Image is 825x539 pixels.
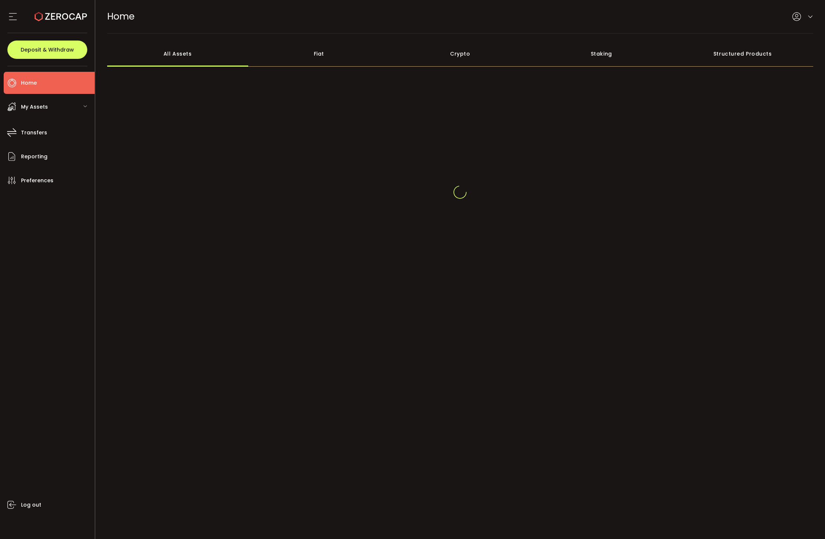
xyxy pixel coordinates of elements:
[21,151,48,162] span: Reporting
[21,127,47,138] span: Transfers
[672,41,814,67] div: Structured Products
[107,10,134,23] span: Home
[390,41,531,67] div: Crypto
[21,78,37,88] span: Home
[21,47,74,52] span: Deposit & Withdraw
[531,41,672,67] div: Staking
[7,40,87,59] button: Deposit & Withdraw
[248,41,390,67] div: Fiat
[21,175,53,186] span: Preferences
[21,102,48,112] span: My Assets
[21,500,41,510] span: Log out
[107,41,249,67] div: All Assets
